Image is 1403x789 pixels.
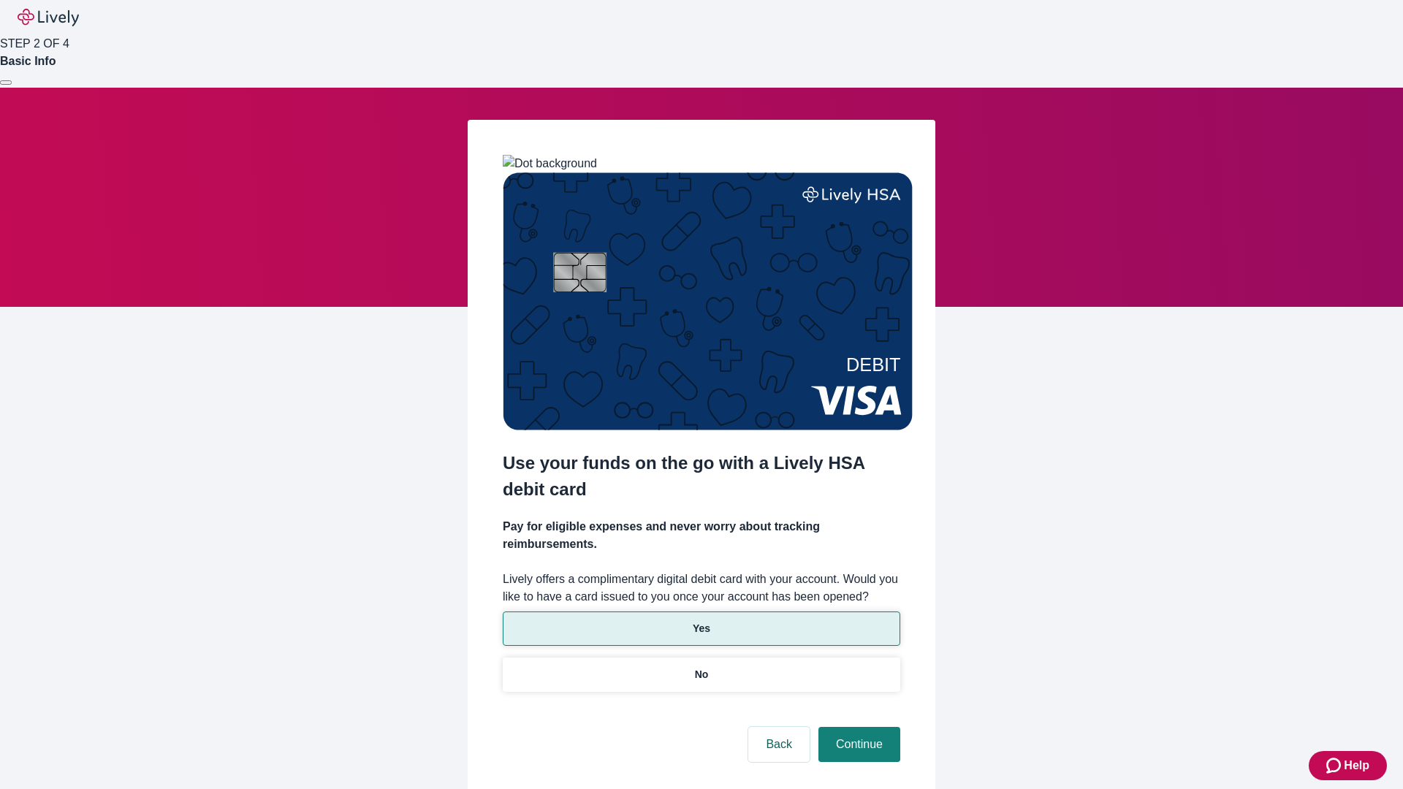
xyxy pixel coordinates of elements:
[503,611,900,646] button: Yes
[503,571,900,606] label: Lively offers a complimentary digital debit card with your account. Would you like to have a card...
[503,657,900,692] button: No
[503,172,913,430] img: Debit card
[18,9,79,26] img: Lively
[1344,757,1369,774] span: Help
[1326,757,1344,774] svg: Zendesk support icon
[503,155,597,172] img: Dot background
[748,727,810,762] button: Back
[818,727,900,762] button: Continue
[695,667,709,682] p: No
[503,450,900,503] h2: Use your funds on the go with a Lively HSA debit card
[693,621,710,636] p: Yes
[503,518,900,553] h4: Pay for eligible expenses and never worry about tracking reimbursements.
[1309,751,1387,780] button: Zendesk support iconHelp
